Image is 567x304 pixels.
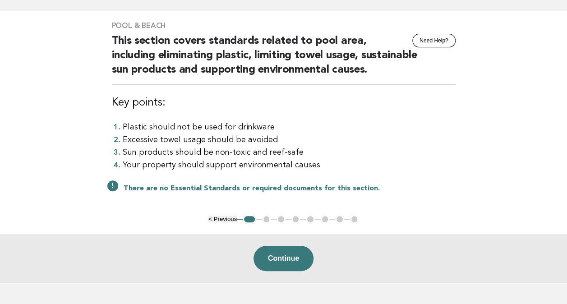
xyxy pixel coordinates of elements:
li: Sun products should be non-toxic and reef-safe [123,146,456,159]
li: Excessive towel usage should be avoided [123,134,456,146]
button: Continue [254,246,313,271]
h3: Pool & Beach [112,21,456,30]
h3: Key points: [112,96,456,110]
li: Plastic should not be used for drinkware [123,121,456,134]
button: < Previous [208,216,237,222]
button: Need Help? [412,34,455,47]
li: Your property should support environmental causes [123,159,456,171]
p: There are no Essential Standards or required documents for this section. [124,184,456,193]
button: 1 [243,215,256,224]
h2: This section covers standards related to pool area, including eliminating plastic, limiting towel... [112,34,456,85]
